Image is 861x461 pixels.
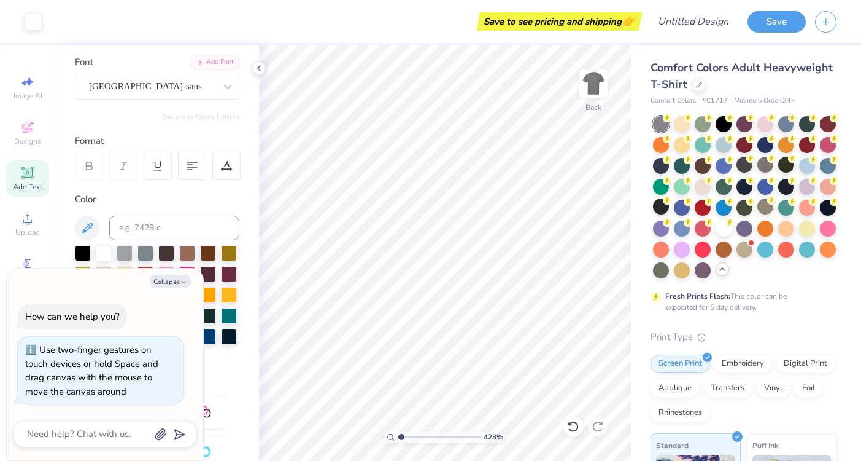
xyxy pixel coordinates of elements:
[25,344,158,398] div: Use two-finger gestures on touch devices or hold Space and drag canvas with the mouse to move the...
[665,291,730,301] strong: Fresh Prints Flash:
[651,379,700,398] div: Applique
[585,102,601,113] div: Back
[484,431,503,443] span: 423 %
[14,91,42,101] span: Image AI
[714,355,772,373] div: Embroidery
[651,330,836,344] div: Print Type
[109,216,239,240] input: e.g. 7428 c
[13,182,42,192] span: Add Text
[75,55,93,69] label: Font
[25,310,120,323] div: How can we help you?
[651,60,833,92] span: Comfort Colors Adult Heavyweight T-Shirt
[150,275,191,288] button: Collapse
[75,134,241,148] div: Format
[703,379,752,398] div: Transfers
[622,14,635,28] span: 👉
[648,9,738,34] input: Untitled Design
[651,355,710,373] div: Screen Print
[752,439,778,452] span: Puff Ink
[581,71,606,96] img: Back
[747,11,806,33] button: Save
[163,112,239,122] button: Switch to Greek Letters
[756,379,790,398] div: Vinyl
[651,404,710,422] div: Rhinestones
[480,12,639,31] div: Save to see pricing and shipping
[794,379,823,398] div: Foil
[75,192,239,207] div: Color
[776,355,835,373] div: Digital Print
[651,96,696,106] span: Comfort Colors
[15,227,40,237] span: Upload
[702,96,728,106] span: # C1717
[191,55,239,69] div: Add Font
[14,136,41,146] span: Designs
[656,439,689,452] span: Standard
[734,96,795,106] span: Minimum Order: 24 +
[665,291,816,313] div: This color can be expedited for 5 day delivery.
